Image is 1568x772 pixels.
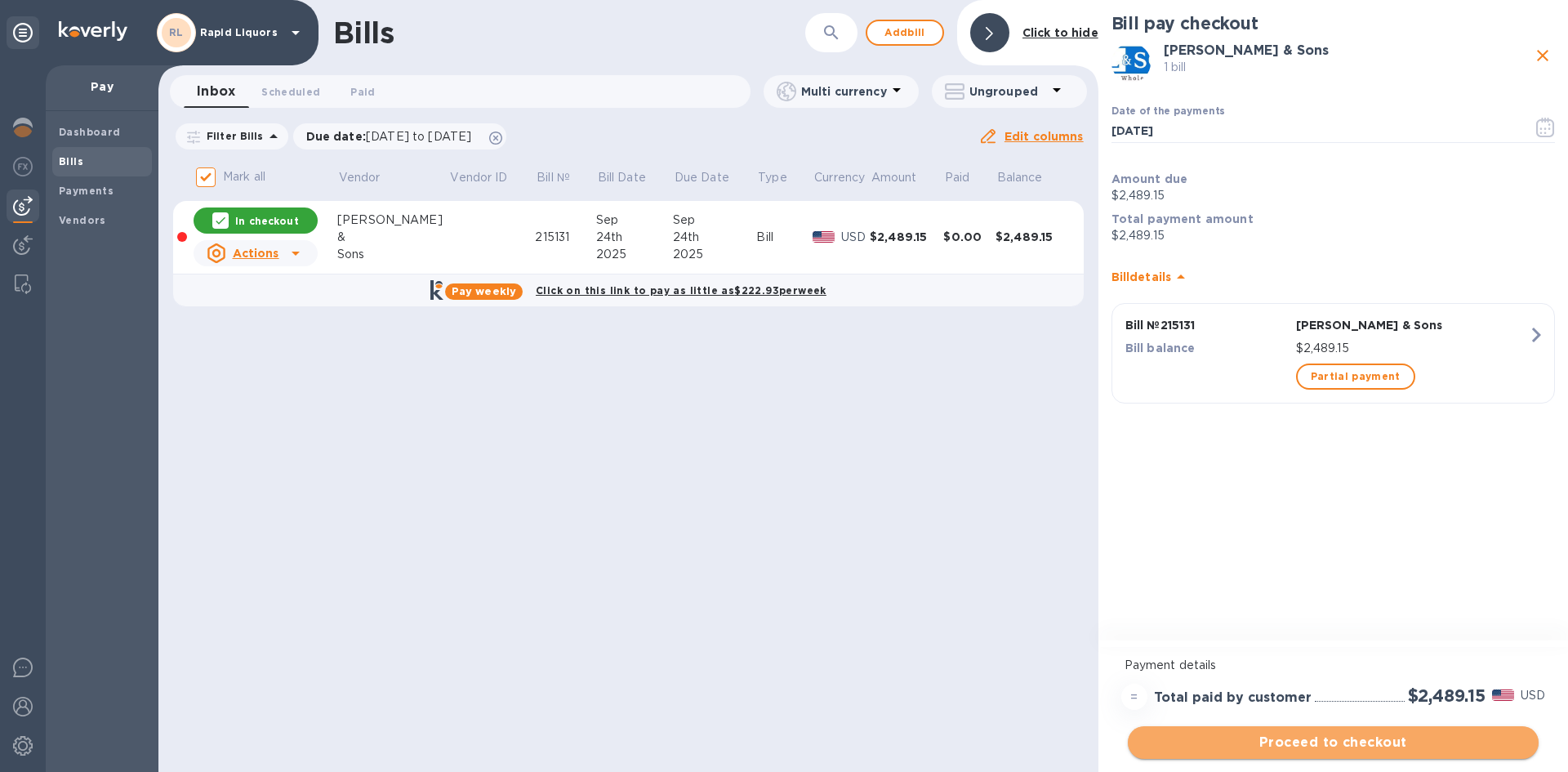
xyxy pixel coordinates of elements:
[880,23,929,42] span: Add bill
[801,83,887,100] p: Multi currency
[997,169,1064,186] span: Balance
[1141,733,1526,752] span: Proceed to checkout
[673,212,756,229] div: Sep
[59,185,114,197] b: Payments
[339,169,381,186] p: Vendor
[945,169,970,186] p: Paid
[200,129,264,143] p: Filter Bills
[1111,212,1254,225] b: Total payment amount
[1022,26,1098,39] b: Click to hide
[1125,657,1542,674] p: Payment details
[1296,364,1415,390] button: Partial payment
[1164,42,1329,58] b: [PERSON_NAME] & Sons
[1521,687,1545,704] p: USD
[13,157,33,176] img: Foreign exchange
[1111,270,1171,283] b: Bill details
[758,169,787,186] p: Type
[223,168,265,185] p: Mark all
[1125,340,1290,356] p: Bill balance
[866,20,944,46] button: Addbill
[450,169,528,186] span: Vendor ID
[673,246,756,263] div: 2025
[1311,367,1401,386] span: Partial payment
[1296,317,1528,333] p: [PERSON_NAME] & Sons
[997,169,1043,186] p: Balance
[756,229,813,246] div: Bill
[1125,317,1290,333] p: Bill № 215131
[59,126,121,138] b: Dashboard
[943,229,996,245] div: $0.00
[339,169,402,186] span: Vendor
[7,16,39,49] div: Unpin categories
[59,21,127,41] img: Logo
[337,212,449,229] div: [PERSON_NAME]
[1164,59,1530,76] p: 1 bill
[1111,227,1555,244] p: $2,489.15
[1111,107,1224,117] label: Date of the payments
[537,169,591,186] span: Bill №
[337,246,449,263] div: Sons
[450,169,507,186] p: Vendor ID
[233,247,279,260] u: Actions
[535,229,596,246] div: 215131
[293,123,507,149] div: Due date:[DATE] to [DATE]
[675,169,729,186] p: Due Date
[673,229,756,246] div: 24th
[945,169,991,186] span: Paid
[1111,172,1188,185] b: Amount due
[996,229,1070,245] div: $2,489.15
[200,27,282,38] p: Rapid Liquors
[758,169,808,186] span: Type
[1128,726,1539,759] button: Proceed to checkout
[169,26,184,38] b: RL
[841,229,870,246] p: USD
[1121,684,1147,710] div: =
[235,214,298,228] p: In checkout
[598,169,646,186] p: Bill Date
[598,169,667,186] span: Bill Date
[261,83,320,100] span: Scheduled
[337,229,449,246] div: &
[870,229,943,245] div: $2,489.15
[366,130,471,143] span: [DATE] to [DATE]
[596,229,673,246] div: 24th
[1296,340,1528,357] p: $2,489.15
[596,212,673,229] div: Sep
[1492,689,1514,701] img: USD
[969,83,1047,100] p: Ungrouped
[814,169,865,186] p: Currency
[350,83,375,100] span: Paid
[59,78,145,95] p: Pay
[1530,43,1555,68] button: close
[333,16,394,50] h1: Bills
[813,231,835,243] img: USD
[1111,303,1555,404] button: Bill №215131[PERSON_NAME] & SonsBill balance$2,489.15Partial payment
[59,155,83,167] b: Bills
[596,246,673,263] div: 2025
[1154,690,1312,706] h3: Total paid by customer
[871,169,938,186] span: Amount
[1111,13,1555,33] h2: Bill pay checkout
[1111,187,1555,204] p: $2,489.15
[197,80,235,103] span: Inbox
[1111,251,1555,303] div: Billdetails
[871,169,917,186] p: Amount
[306,128,480,145] p: Due date :
[1408,685,1486,706] h2: $2,489.15
[452,285,516,297] b: Pay weekly
[537,169,570,186] p: Bill №
[675,169,751,186] span: Due Date
[59,214,106,226] b: Vendors
[536,284,826,297] b: Click on this link to pay as little as $222.93 per week
[1004,130,1084,143] u: Edit columns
